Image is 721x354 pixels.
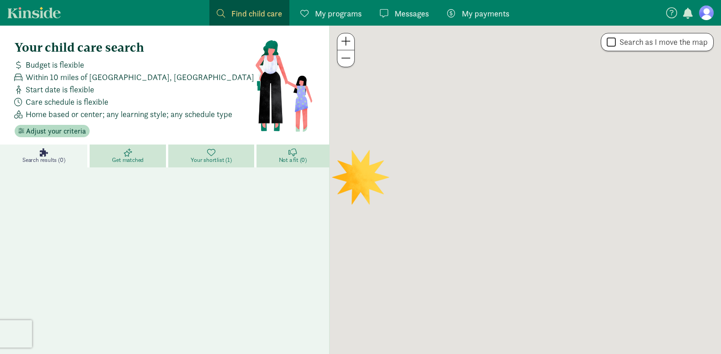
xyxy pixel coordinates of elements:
[22,156,65,164] span: Search results (0)
[26,108,232,120] span: Home based or center; any learning style; any schedule type
[26,96,108,108] span: Care schedule is flexible
[256,145,329,167] a: Not a fit (0)
[112,156,144,164] span: Get matched
[26,59,84,71] span: Budget is flexible
[15,40,255,55] h4: Your child care search
[26,83,94,96] span: Start date is flexible
[462,7,509,20] span: My payments
[315,7,362,20] span: My programs
[26,71,254,83] span: Within 10 miles of [GEOGRAPHIC_DATA], [GEOGRAPHIC_DATA]
[15,125,90,138] button: Adjust your criteria
[395,7,429,20] span: Messages
[616,37,708,48] label: Search as I move the map
[7,7,61,18] a: Kinside
[231,7,282,20] span: Find child care
[168,145,256,167] a: Your shortlist (1)
[279,156,307,164] span: Not a fit (0)
[26,126,86,137] span: Adjust your criteria
[191,156,231,164] span: Your shortlist (1)
[90,145,168,167] a: Get matched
